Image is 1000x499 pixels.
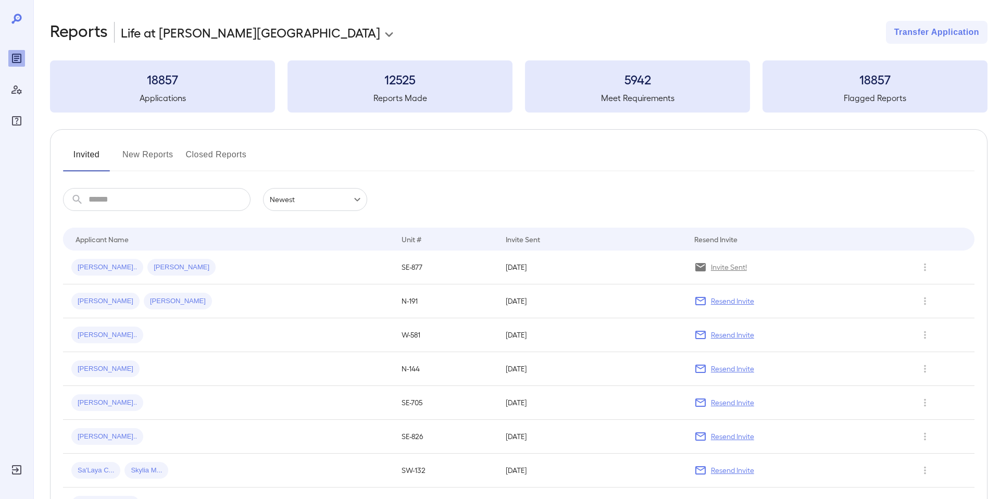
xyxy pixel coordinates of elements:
div: Newest [263,188,367,211]
td: N-144 [393,352,498,386]
p: Resend Invite [711,364,754,374]
td: N-191 [393,284,498,318]
button: Transfer Application [886,21,988,44]
p: Life at [PERSON_NAME][GEOGRAPHIC_DATA] [121,24,380,41]
span: [PERSON_NAME] [144,296,212,306]
h5: Meet Requirements [525,92,750,104]
span: [PERSON_NAME].. [71,330,143,340]
td: SW-132 [393,454,498,488]
span: [PERSON_NAME] [71,296,140,306]
div: Invite Sent [506,233,540,245]
td: SE-877 [393,251,498,284]
button: Row Actions [917,293,933,309]
span: [PERSON_NAME] [147,263,216,272]
td: SE-826 [393,420,498,454]
div: FAQ [8,113,25,129]
td: [DATE] [497,454,685,488]
p: Resend Invite [711,397,754,408]
button: Row Actions [917,394,933,411]
p: Resend Invite [711,431,754,442]
p: Resend Invite [711,330,754,340]
button: Invited [63,146,110,171]
button: Row Actions [917,360,933,377]
h5: Flagged Reports [762,92,988,104]
button: Row Actions [917,428,933,445]
td: SE-705 [393,386,498,420]
td: [DATE] [497,318,685,352]
button: Row Actions [917,327,933,343]
h5: Reports Made [287,92,512,104]
h3: 12525 [287,71,512,88]
h3: 18857 [50,71,275,88]
h5: Applications [50,92,275,104]
button: New Reports [122,146,173,171]
span: Skylia M... [124,466,168,476]
summary: 18857Applications12525Reports Made5942Meet Requirements18857Flagged Reports [50,60,988,113]
button: Row Actions [917,259,933,276]
td: [DATE] [497,352,685,386]
div: Log Out [8,461,25,478]
h2: Reports [50,21,108,44]
td: [DATE] [497,420,685,454]
span: [PERSON_NAME].. [71,432,143,442]
div: Manage Users [8,81,25,98]
span: Sa'Laya C... [71,466,120,476]
p: Resend Invite [711,296,754,306]
div: Unit # [402,233,421,245]
span: [PERSON_NAME].. [71,263,143,272]
h3: 18857 [762,71,988,88]
h3: 5942 [525,71,750,88]
div: Resend Invite [694,233,737,245]
div: Reports [8,50,25,67]
span: [PERSON_NAME].. [71,398,143,408]
p: Resend Invite [711,465,754,476]
td: [DATE] [497,386,685,420]
button: Closed Reports [186,146,247,171]
div: Applicant Name [76,233,129,245]
td: [DATE] [497,251,685,284]
td: W-581 [393,318,498,352]
td: [DATE] [497,284,685,318]
p: Invite Sent! [711,262,747,272]
span: [PERSON_NAME] [71,364,140,374]
button: Row Actions [917,462,933,479]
